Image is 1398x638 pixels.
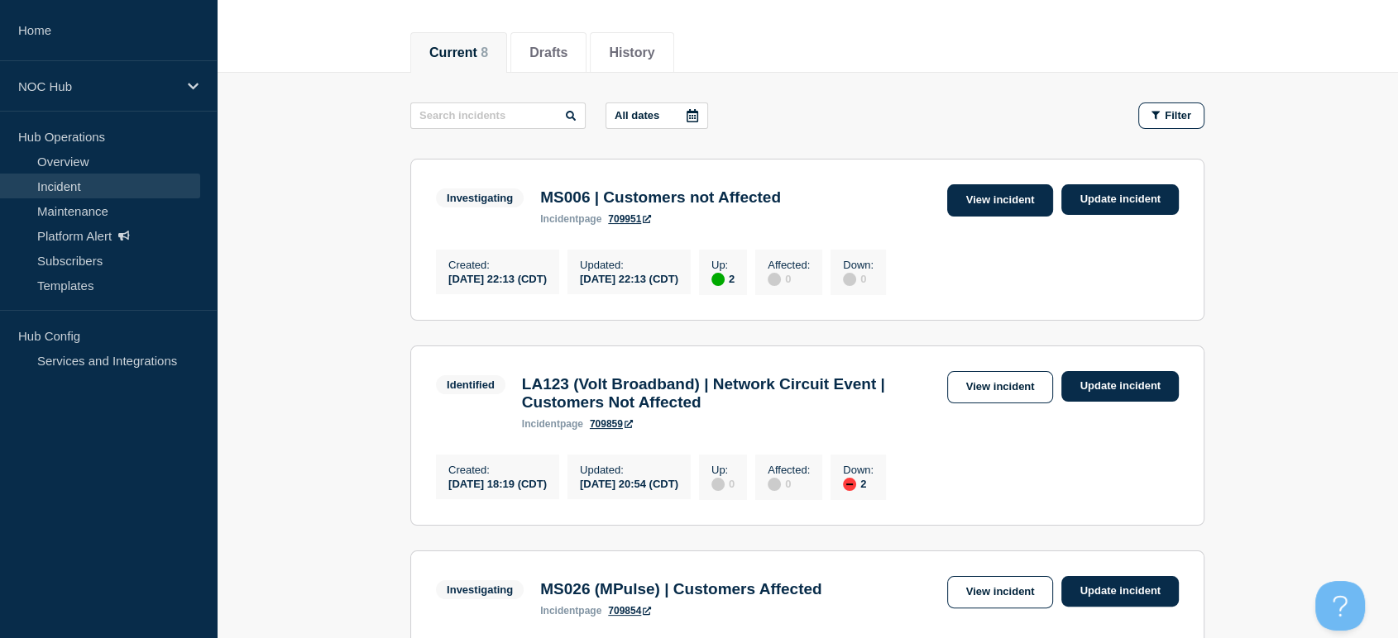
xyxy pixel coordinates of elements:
div: down [843,478,856,491]
div: disabled [843,273,856,286]
a: Update incident [1061,576,1179,607]
span: Filter [1165,109,1191,121]
a: View incident [947,576,1054,608]
button: History [609,45,654,60]
p: page [540,605,601,617]
a: 709854 [608,605,651,617]
a: Update incident [1061,371,1179,402]
a: View incident [947,371,1054,403]
button: Filter [1138,102,1204,129]
div: 2 [711,271,735,286]
h3: MS006 | Customers not Affected [540,188,781,207]
a: 709859 [590,418,633,430]
iframe: Help Scout Beacon - Open [1315,581,1365,631]
div: 0 [843,271,874,286]
p: page [522,418,583,430]
div: disabled [711,478,725,491]
button: All dates [606,102,708,129]
div: [DATE] 18:19 (CDT) [448,476,547,490]
span: Investigating [436,580,524,599]
button: Drafts [529,45,567,60]
p: Created : [448,259,547,271]
p: Affected : [768,259,810,271]
input: Search incidents [410,102,586,129]
p: Down : [843,464,874,476]
div: [DATE] 22:13 (CDT) [448,271,547,285]
p: Up : [711,259,735,271]
div: disabled [768,273,781,286]
p: page [540,213,601,225]
div: 0 [768,271,810,286]
a: 709951 [608,213,651,225]
h3: LA123 (Volt Broadband) | Network Circuit Event | Customers Not Affected [522,375,939,412]
div: up [711,273,725,286]
span: 8 [481,45,488,60]
span: incident [540,213,578,225]
a: View incident [947,184,1054,217]
span: Investigating [436,188,524,207]
p: Updated : [580,259,678,271]
span: incident [522,418,560,430]
div: 2 [843,476,874,491]
p: Affected : [768,464,810,476]
span: Identified [436,375,505,394]
a: Update incident [1061,184,1179,215]
p: Updated : [580,464,678,476]
div: 0 [768,476,810,491]
h3: MS026 (MPulse) | Customers Affected [540,580,821,598]
div: [DATE] 20:54 (CDT) [580,476,678,490]
p: Created : [448,464,547,476]
p: All dates [615,109,659,121]
p: NOC Hub [18,79,177,93]
div: 0 [711,476,735,491]
div: [DATE] 22:13 (CDT) [580,271,678,285]
div: disabled [768,478,781,491]
p: Down : [843,259,874,271]
button: Current 8 [429,45,488,60]
span: incident [540,605,578,617]
p: Up : [711,464,735,476]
